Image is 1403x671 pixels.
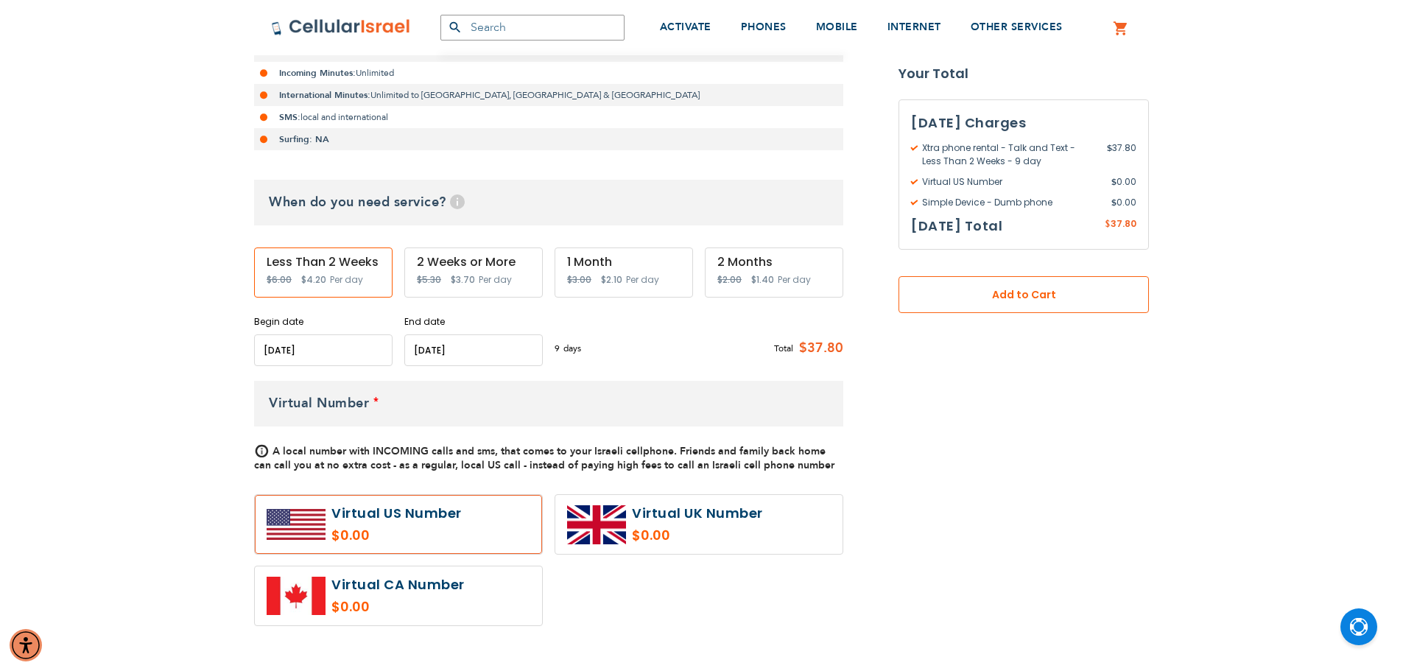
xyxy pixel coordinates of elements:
[563,342,581,355] span: days
[254,444,834,472] span: A local number with INCOMING calls and sms, that comes to your Israeli cellphone. Friends and fam...
[267,256,380,269] div: Less Than 2 Weeks
[899,276,1149,313] button: Add to Cart
[660,20,711,34] span: ACTIVATE
[567,273,591,286] span: $3.00
[10,629,42,661] div: Accessibility Menu
[271,18,411,36] img: Cellular Israel Logo
[601,273,622,286] span: $2.10
[279,89,370,101] strong: International Minutes:
[1107,141,1136,168] span: 37.80
[1111,196,1136,209] span: 0.00
[626,273,659,287] span: Per day
[301,273,326,286] span: $4.20
[254,106,843,128] li: local and international
[267,273,292,286] span: $6.00
[254,180,843,225] h3: When do you need service?
[911,215,1002,237] h3: [DATE] Total
[774,342,793,355] span: Total
[911,141,1107,168] span: Xtra phone rental - Talk and Text - Less Than 2 Weeks - 9 day
[417,256,530,269] div: 2 Weeks or More
[778,273,811,287] span: Per day
[887,20,941,34] span: INTERNET
[1111,217,1136,230] span: 37.80
[279,133,329,145] strong: Surfing: NA
[451,273,475,286] span: $3.70
[971,20,1063,34] span: OTHER SERVICES
[269,394,369,412] span: Virtual Number
[1111,175,1117,189] span: $
[555,342,563,355] span: 9
[417,273,441,286] span: $5.30
[254,84,843,106] li: Unlimited to [GEOGRAPHIC_DATA], [GEOGRAPHIC_DATA] & [GEOGRAPHIC_DATA]
[440,15,625,41] input: Search
[1107,141,1112,155] span: $
[899,63,1149,85] strong: Your Total
[816,20,858,34] span: MOBILE
[793,337,843,359] span: $37.80
[279,111,300,123] strong: SMS:
[254,315,393,329] label: Begin date
[911,112,1136,134] h3: [DATE] Charges
[741,20,787,34] span: PHONES
[404,334,543,366] input: MM/DD/YYYY
[1111,175,1136,189] span: 0.00
[567,256,681,269] div: 1 Month
[254,334,393,366] input: MM/DD/YYYY
[479,273,512,287] span: Per day
[279,67,356,79] strong: Incoming Minutes:
[911,196,1111,209] span: Simple Device - Dumb phone
[330,273,363,287] span: Per day
[254,62,843,84] li: Unlimited
[751,273,774,286] span: $1.40
[450,194,465,209] span: Help
[717,273,742,286] span: $2.00
[404,315,543,329] label: End date
[1111,196,1117,209] span: $
[1105,218,1111,231] span: $
[911,175,1111,189] span: Virtual US Number
[947,287,1100,303] span: Add to Cart
[717,256,831,269] div: 2 Months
